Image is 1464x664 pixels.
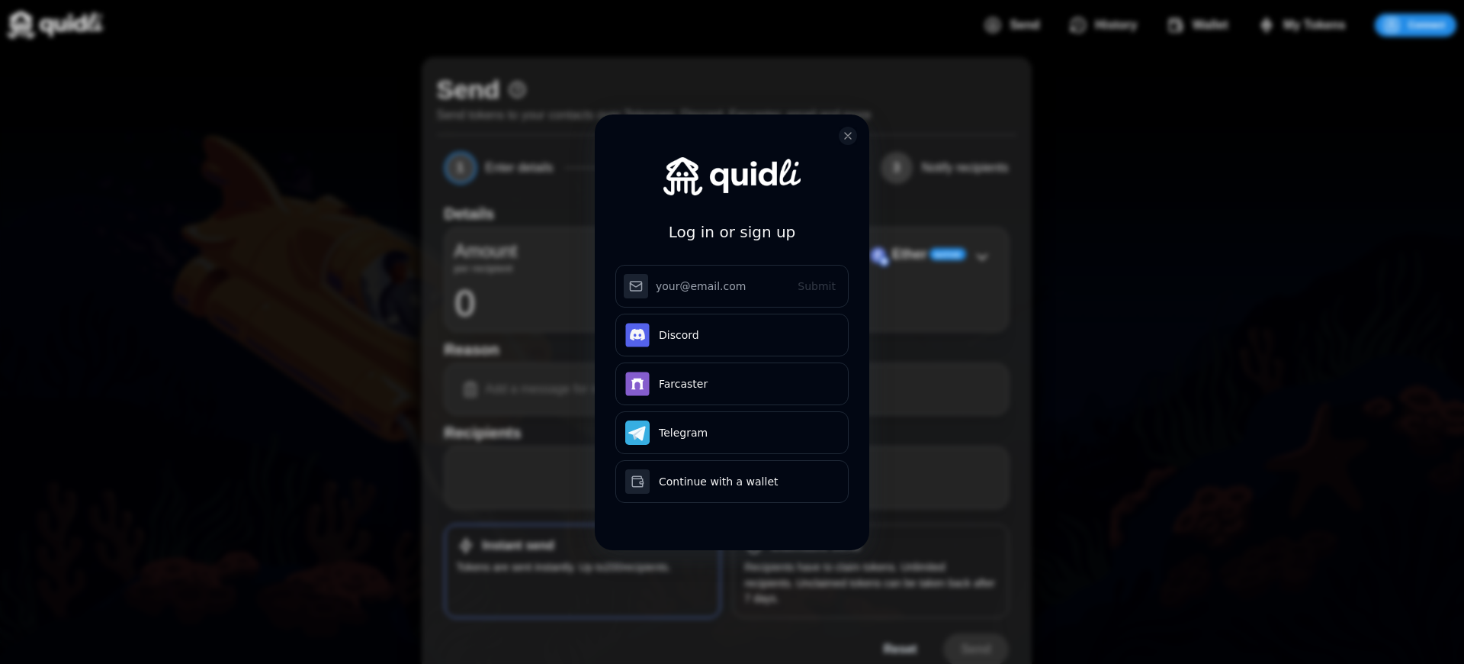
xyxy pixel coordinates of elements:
input: Submit [615,265,849,308]
button: Telegram [615,411,849,454]
button: Farcaster [615,363,849,405]
button: Continue with a wallet [615,460,849,503]
button: Submit [785,267,849,305]
img: Quidli Dapp - Dev logo [663,157,801,195]
button: close modal [839,127,857,145]
span: Submit [798,280,836,292]
h3: Log in or sign up [669,220,796,244]
div: Continue with a wallet [659,472,839,491]
button: Discord [615,314,849,356]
